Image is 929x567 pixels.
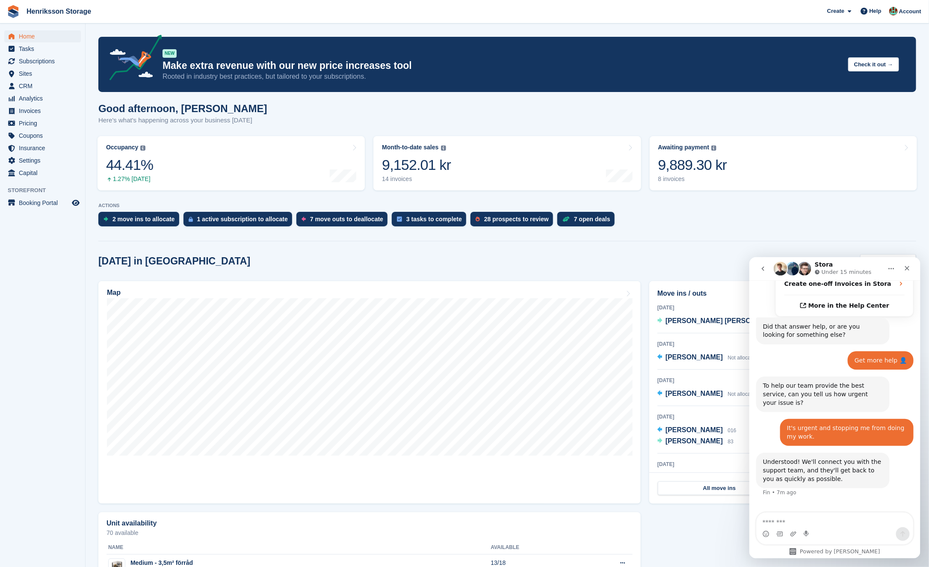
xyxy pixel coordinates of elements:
[657,425,737,436] a: [PERSON_NAME] 016
[7,5,20,18] img: stora-icon-8386f47178a22dfd0bd8f6a31ec36ba5ce8667c1dd55bd0f319d3a0aa187defe.svg
[749,257,920,558] iframe: To enrich screen reader interactions, please activate Accessibility in Grammarly extension settings
[98,116,267,125] p: Here's what's happening across your business [DATE]
[658,175,727,183] div: 8 invoices
[19,142,70,154] span: Insurance
[657,288,908,299] h2: Move ins / outs
[189,217,193,222] img: active_subscription_to_allocate_icon-d502201f5373d7db506a760aba3b589e785aa758c864c3986d89f69b8ff3...
[666,426,723,433] span: [PERSON_NAME]
[310,216,383,223] div: 7 move outs to deallocate
[107,520,157,527] h2: Unit availability
[19,105,70,117] span: Invoices
[666,317,805,324] span: [PERSON_NAME] [PERSON_NAME] Chatty
[657,460,908,468] div: [DATE]
[19,117,70,129] span: Pricing
[106,175,153,183] div: 1.27% [DATE]
[4,92,81,104] a: menu
[657,352,758,363] a: [PERSON_NAME] Not allocated
[392,212,470,231] a: 3 tasks to complete
[848,57,899,71] button: Check it out →
[4,130,81,142] a: menu
[397,217,402,222] img: task-75834270c22a3079a89374b754ae025e5fb1db73e45f91037f5363f120a921f8.svg
[296,212,392,231] a: 7 move outs to deallocate
[657,316,816,327] a: [PERSON_NAME] [PERSON_NAME] Chatty 82
[650,136,917,190] a: Awaiting payment 9,889.30 kr 8 invoices
[102,35,162,83] img: price-adjustments-announcement-icon-8257ccfd72463d97f412b2fc003d46551f7dbcb40ab6d574587a9cd5c0d94...
[470,212,557,231] a: 28 prospects to review
[4,142,81,154] a: menu
[302,217,306,222] img: move_outs_to_deallocate_icon-f764333ba52eb49d3ac5e1228854f67142a1ed5810a6f6cc68b1a99e826820c5.svg
[183,212,296,231] a: 1 active subscription to allocate
[107,541,491,555] th: Name
[382,175,451,183] div: 14 invoices
[657,377,908,384] div: [DATE]
[441,145,446,151] img: icon-info-grey-7440780725fd019a000dd9b08b2336e03edf1995a4989e88bcd33f0948082b44.svg
[104,217,108,222] img: move_ins_to_allocate_icon-fdf77a2bb77ea45bf5b3d319d69a93e2d87916cf1d5bf7949dd705db3b84f3ca.svg
[98,136,365,190] a: Occupancy 44.41% 1.27% [DATE]
[106,156,153,174] div: 44.41%
[19,55,70,67] span: Subscriptions
[562,216,570,222] img: deal-1b604bf984904fb50ccaf53a9ad4b4a5d6e5aea283cecdc64d6e3604feb123c2.svg
[112,216,175,223] div: 2 move ins to allocate
[23,4,95,18] a: Henriksson Storage
[728,355,758,361] span: Not allocated
[163,59,841,72] p: Make extra revenue with our new price increases tool
[98,281,641,504] a: Map
[107,289,121,297] h2: Map
[106,144,138,151] div: Occupancy
[657,304,908,312] div: [DATE]
[382,156,451,174] div: 9,152.01 kr
[19,197,70,209] span: Booking Portal
[4,154,81,166] a: menu
[19,30,70,42] span: Home
[476,217,480,222] img: prospect-51fa495bee0391a8d652442698ab0144808aea92771e9ea1ae160a38d050c398.svg
[658,144,710,151] div: Awaiting payment
[140,145,145,151] img: icon-info-grey-7440780725fd019a000dd9b08b2336e03edf1995a4989e88bcd33f0948082b44.svg
[4,117,81,129] a: menu
[4,30,81,42] a: menu
[728,427,737,433] span: 016
[4,197,81,209] a: menu
[657,436,734,447] a: [PERSON_NAME] 83
[666,353,723,361] span: [PERSON_NAME]
[406,216,462,223] div: 3 tasks to complete
[98,255,250,267] h2: [DATE] in [GEOGRAPHIC_DATA]
[4,167,81,179] a: menu
[4,80,81,92] a: menu
[98,212,183,231] a: 2 move ins to allocate
[728,439,734,445] span: 83
[557,212,619,231] a: 7 open deals
[657,389,758,400] a: [PERSON_NAME] Not allocated
[889,7,898,15] img: Isak Martinelle
[870,7,882,15] span: Help
[19,130,70,142] span: Coupons
[827,7,844,15] span: Create
[19,154,70,166] span: Settings
[19,68,70,80] span: Sites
